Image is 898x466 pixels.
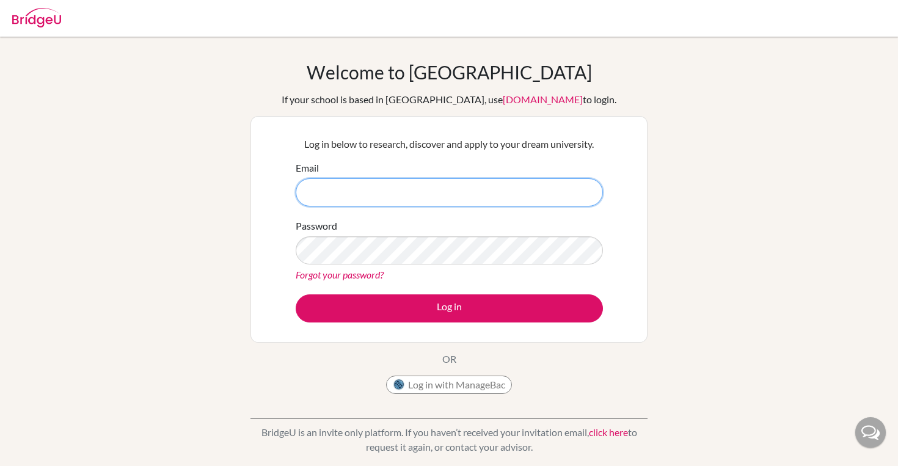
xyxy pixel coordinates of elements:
[307,61,592,83] h1: Welcome to [GEOGRAPHIC_DATA]
[250,425,648,454] p: BridgeU is an invite only platform. If you haven’t received your invitation email, to request it ...
[12,8,61,27] img: Bridge-U
[296,219,337,233] label: Password
[282,92,616,107] div: If your school is based in [GEOGRAPHIC_DATA], use to login.
[296,294,603,322] button: Log in
[386,376,512,394] button: Log in with ManageBac
[28,9,53,20] span: Help
[442,352,456,366] p: OR
[503,93,583,105] a: [DOMAIN_NAME]
[296,137,603,151] p: Log in below to research, discover and apply to your dream university.
[296,269,384,280] a: Forgot your password?
[589,426,628,438] a: click here
[296,161,319,175] label: Email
